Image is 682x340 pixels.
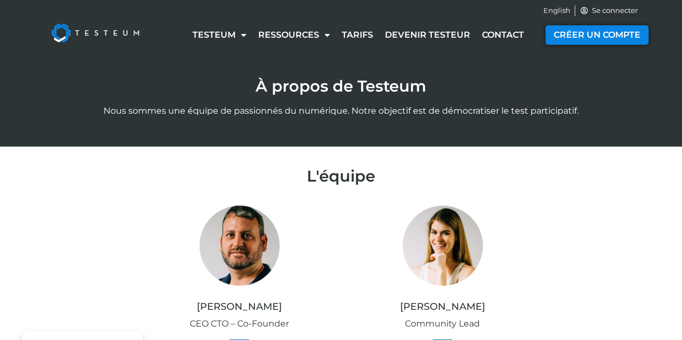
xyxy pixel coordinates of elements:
[580,5,638,16] a: Se connecter
[39,11,151,54] img: Testeum Logo - Application crowdtesting platform
[546,25,649,45] a: CRÉER UN COMPTE
[347,317,539,330] p: Community Lead
[476,23,530,47] a: Contact
[199,205,280,286] img: PICT-CÉZAR
[252,23,336,47] a: Ressources
[554,31,640,39] span: CRÉER UN COMPTE
[143,317,335,330] p: CEO CTO – Co-Founder
[379,23,476,47] a: Devenir testeur
[178,23,538,47] nav: Menu
[543,5,570,16] a: English
[143,301,335,313] h4: [PERSON_NAME]
[347,301,539,313] h4: [PERSON_NAME]
[34,105,649,117] p: Nous sommes une équipe de passionnés du numérique. Notre objectif est de démocratiser le test par...
[589,5,638,16] span: Se connecter
[34,78,649,94] h1: À propos de Testeum
[336,23,379,47] a: Tarifs
[307,168,375,184] h2: L'équipe
[187,23,252,47] a: Testeum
